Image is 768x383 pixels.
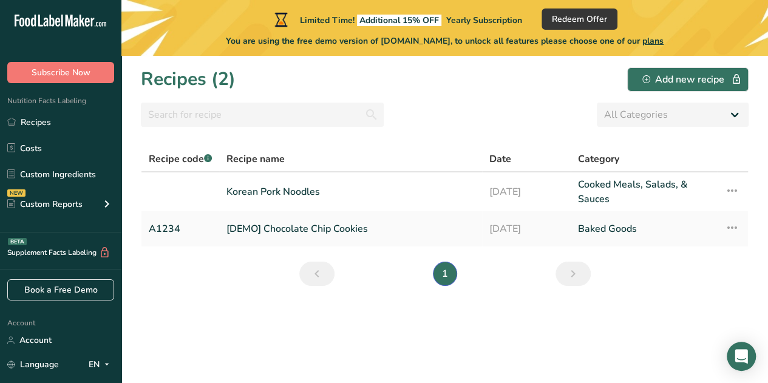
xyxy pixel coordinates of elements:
a: Book a Free Demo [7,279,114,300]
div: NEW [7,189,25,197]
a: [DATE] [489,177,563,206]
button: Subscribe Now [7,62,114,83]
span: Category [578,152,619,166]
a: Cooked Meals, Salads, & Sauces [578,177,710,206]
div: Open Intercom Messenger [727,342,756,371]
a: A1234 [149,216,212,242]
a: Korean Pork Noodles [226,177,475,206]
h1: Recipes (2) [141,66,236,93]
span: Recipe code [149,152,212,166]
div: BETA [8,238,27,245]
div: Custom Reports [7,198,83,211]
div: Limited Time! [272,12,522,27]
div: EN [89,358,114,372]
button: Add new recipe [627,67,749,92]
span: Yearly Subscription [446,15,522,26]
div: Add new recipe [642,72,733,87]
span: plans [642,35,664,47]
span: Subscribe Now [32,66,90,79]
span: Redeem Offer [552,13,607,25]
a: [DEMO] Chocolate Chip Cookies [226,216,475,242]
button: Redeem Offer [542,8,617,30]
span: Additional 15% OFF [357,15,441,26]
a: Previous page [299,262,335,286]
a: Language [7,354,59,375]
span: Recipe name [226,152,285,166]
input: Search for recipe [141,103,384,127]
span: You are using the free demo version of [DOMAIN_NAME], to unlock all features please choose one of... [226,35,664,47]
a: Next page [556,262,591,286]
a: [DATE] [489,216,563,242]
span: Date [489,152,511,166]
a: Baked Goods [578,216,710,242]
